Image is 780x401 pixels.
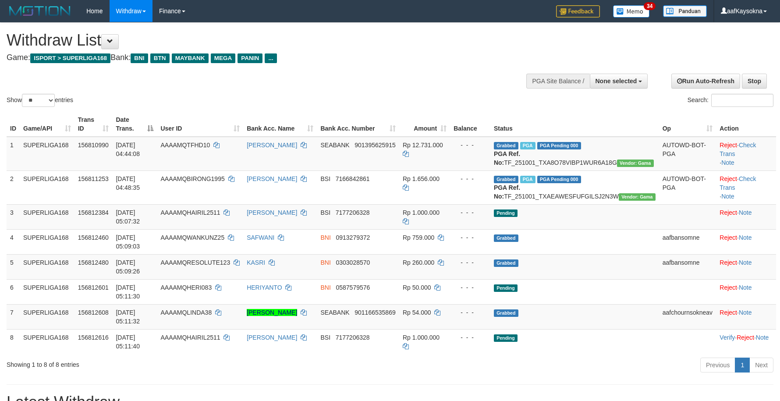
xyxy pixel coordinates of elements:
[112,112,157,137] th: Date Trans.: activate to sort column descending
[721,159,734,166] a: Note
[336,234,370,241] span: Copy 0913279372 to clipboard
[494,309,518,317] span: Grabbed
[20,254,74,279] td: SUPERLIGA168
[399,112,450,137] th: Amount: activate to sort column ascending
[317,112,399,137] th: Bank Acc. Number: activate to sort column ascending
[739,234,752,241] a: Note
[739,309,752,316] a: Note
[160,259,230,266] span: AAAAMQRESOLUTE123
[720,175,756,191] a: Check Trans
[7,53,511,62] h4: Game: Bank:
[403,309,431,316] span: Rp 54.000
[659,229,716,254] td: aafbansomne
[320,309,349,316] span: SEABANK
[720,309,737,316] a: Reject
[160,209,220,216] span: AAAAMQHAIRIL2511
[494,176,518,183] span: Grabbed
[659,254,716,279] td: aafbansomne
[78,259,109,266] span: 156812480
[238,53,262,63] span: PANIN
[720,142,737,149] a: Reject
[454,141,487,149] div: - - -
[150,53,170,63] span: BTN
[450,112,490,137] th: Balance
[74,112,113,137] th: Trans ID: activate to sort column ascending
[320,259,330,266] span: BNI
[494,234,518,242] span: Grabbed
[172,53,209,63] span: MAYBANK
[116,142,140,157] span: [DATE] 04:44:08
[454,233,487,242] div: - - -
[116,175,140,191] span: [DATE] 04:48:35
[711,94,773,107] input: Search:
[7,279,20,304] td: 6
[78,309,109,316] span: 156812608
[520,142,535,149] span: Marked by aafandaneth
[520,176,535,183] span: Marked by aafchoeunmanni
[454,308,487,317] div: - - -
[320,175,330,182] span: BSI
[403,284,431,291] span: Rp 50.000
[336,175,370,182] span: Copy 7166842861 to clipboard
[454,333,487,342] div: - - -
[716,204,776,229] td: ·
[355,309,395,316] span: Copy 901166535869 to clipboard
[20,204,74,229] td: SUPERLIGA168
[116,209,140,225] span: [DATE] 05:07:32
[721,193,734,200] a: Note
[454,283,487,292] div: - - -
[7,204,20,229] td: 3
[663,5,707,17] img: panduan.png
[749,358,773,373] a: Next
[116,259,140,275] span: [DATE] 05:09:26
[211,53,236,63] span: MEGA
[735,358,750,373] a: 1
[157,112,243,137] th: User ID: activate to sort column ascending
[720,142,756,157] a: Check Trans
[247,284,282,291] a: HERIYANTO
[247,309,297,316] a: [PERSON_NAME]
[247,209,297,216] a: [PERSON_NAME]
[716,229,776,254] td: ·
[247,142,297,149] a: [PERSON_NAME]
[7,229,20,254] td: 4
[537,176,581,183] span: PGA Pending
[320,234,330,241] span: BNI
[619,193,656,201] span: Vendor URL: https://trx31.1velocity.biz
[247,259,265,266] a: KASRI
[7,329,20,354] td: 8
[739,259,752,266] a: Note
[160,309,212,316] span: AAAAMQLINDA38
[116,284,140,300] span: [DATE] 05:11:30
[526,74,589,89] div: PGA Site Balance /
[596,78,637,85] span: None selected
[7,170,20,204] td: 2
[716,137,776,171] td: · ·
[78,175,109,182] span: 156811253
[78,334,109,341] span: 156812616
[336,284,370,291] span: Copy 0587579576 to clipboard
[78,284,109,291] span: 156812601
[7,112,20,137] th: ID
[659,112,716,137] th: Op: activate to sort column ascending
[78,209,109,216] span: 156812384
[403,142,443,149] span: Rp 12.731.000
[30,53,110,63] span: ISPORT > SUPERLIGA168
[454,174,487,183] div: - - -
[20,329,74,354] td: SUPERLIGA168
[644,2,656,10] span: 34
[720,334,735,341] a: Verify
[659,170,716,204] td: AUTOWD-BOT-PGA
[247,334,297,341] a: [PERSON_NAME]
[494,142,518,149] span: Grabbed
[737,334,754,341] a: Reject
[7,304,20,329] td: 7
[490,137,659,171] td: TF_251001_TXA8O78VIBP1WUR6A18G
[7,32,511,49] h1: Withdraw List
[160,175,224,182] span: AAAAMQBIRONG1995
[671,74,740,89] a: Run Auto-Refresh
[116,234,140,250] span: [DATE] 05:09:03
[160,142,210,149] span: AAAAMQTFHD10
[320,334,330,341] span: BSI
[716,112,776,137] th: Action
